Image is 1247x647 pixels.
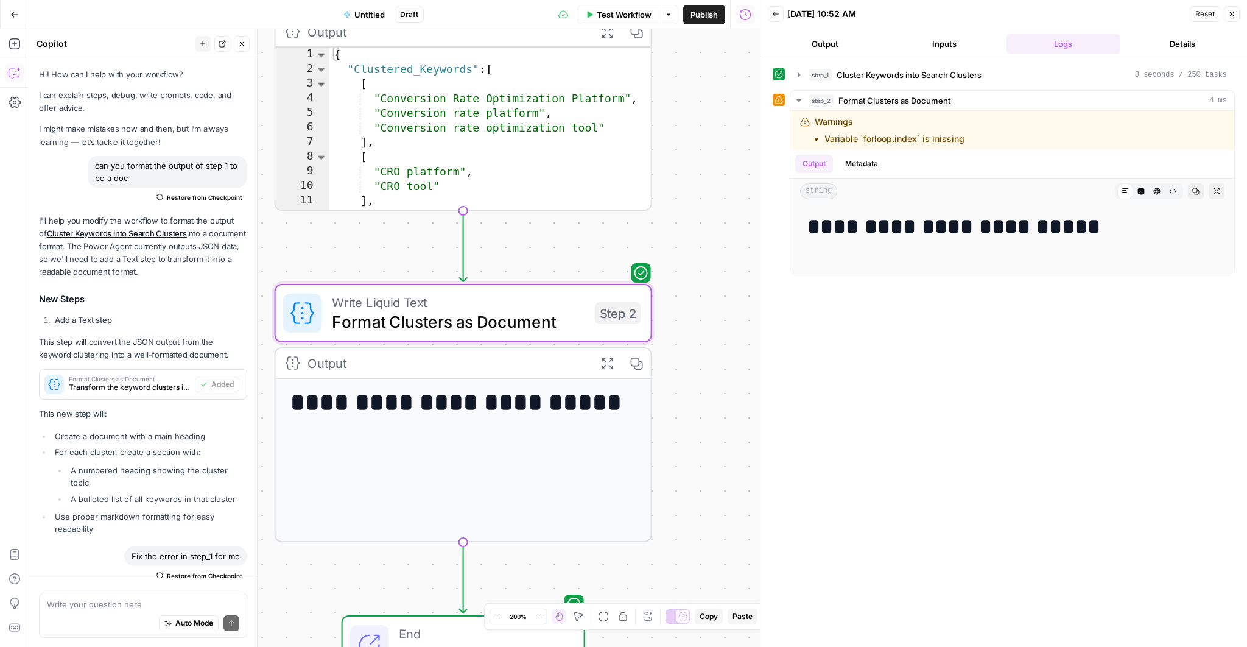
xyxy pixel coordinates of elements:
[315,77,328,91] span: Toggle code folding, rows 3 through 7
[597,9,652,21] span: Test Workflow
[460,542,467,613] g: Edge from step_2 to end
[39,89,247,115] p: I can explain steps, debug, write prompts, code, and offer advice.
[460,210,467,281] g: Edge from step_1 to step_2
[276,91,329,106] div: 4
[152,568,247,583] button: Restore from Checkpoint
[55,315,112,325] strong: Add a Text step
[276,135,329,150] div: 7
[700,611,718,622] span: Copy
[39,122,247,148] p: I might make mistakes now and then, but I’m always learning — let’s tackle it together!
[315,48,328,62] span: Toggle code folding, rows 1 through 16
[315,150,328,164] span: Toggle code folding, rows 8 through 11
[52,430,247,442] li: Create a document with a main heading
[276,150,329,164] div: 8
[800,183,837,199] span: string
[1190,6,1220,22] button: Reset
[37,38,191,50] div: Copilot
[175,617,213,628] span: Auto Mode
[276,179,329,194] div: 10
[276,164,329,179] div: 9
[39,291,247,307] h3: New Steps
[595,302,641,324] div: Step 2
[276,121,329,135] div: 6
[790,91,1234,110] button: 4 ms
[68,464,247,489] li: A numbered heading showing the cluster topic
[167,571,242,581] span: Restore from Checkpoint
[683,5,725,24] button: Publish
[68,493,247,505] li: A bulleted list of all keywords in that cluster
[510,612,527,621] span: 200%
[276,77,329,91] div: 3
[276,208,329,223] div: 12
[276,106,329,121] div: 5
[1135,69,1227,80] span: 8 seconds / 250 tasks
[69,382,190,393] span: Transform the keyword clusters into a readable document format
[332,292,585,312] span: Write Liquid Text
[399,624,564,643] span: End
[354,9,385,21] span: Untitled
[276,62,329,77] div: 2
[400,9,418,20] span: Draft
[695,609,723,624] button: Copy
[315,208,328,223] span: Toggle code folding, rows 12 through 14
[824,133,964,145] li: Variable `forloop.index` is missing
[1125,34,1240,54] button: Details
[167,193,242,202] span: Restore from Checkpoint
[332,309,585,334] span: Format Clusters as Document
[315,62,328,77] span: Toggle code folding, rows 2 through 15
[790,65,1234,85] button: 8 seconds / 250 tasks
[152,190,247,205] button: Restore from Checkpoint
[336,5,392,24] button: Untitled
[768,34,882,54] button: Output
[790,111,1234,274] div: 4 ms
[1195,9,1215,19] span: Reset
[809,69,832,81] span: step_1
[88,156,247,188] div: can you format the output of step 1 to be a doc
[195,377,239,392] button: Added
[47,228,187,238] a: Cluster Keywords into Search Clusters
[307,353,585,373] div: Output
[39,214,247,279] p: I'll help you modify the workflow to format the output of into a document format. The Power Agent...
[838,94,950,107] span: Format Clusters as Document
[124,546,247,566] div: Fix the error in step_1 for me
[815,116,964,145] div: Warnings
[276,194,329,208] div: 11
[578,5,659,24] button: Test Workflow
[39,68,247,81] p: Hi! How can I help with your workflow?
[837,69,982,81] span: Cluster Keywords into Search Clusters
[307,22,585,41] div: Output
[795,155,833,173] button: Output
[211,379,234,390] span: Added
[690,9,718,21] span: Publish
[276,48,329,62] div: 1
[52,511,247,535] li: Use proper markdown formatting for easy readability
[39,336,247,361] p: This step will convert the JSON output from the keyword clustering into a well-formatted document.
[39,408,247,420] p: This new step will:
[1209,95,1227,106] span: 4 ms
[52,446,247,504] li: For each cluster, create a section with:
[1006,34,1121,54] button: Logs
[159,615,219,631] button: Auto Mode
[887,34,1002,54] button: Inputs
[728,609,757,624] button: Paste
[732,611,753,622] span: Paste
[809,94,834,107] span: step_2
[69,376,190,382] span: Format Clusters as Document
[838,155,885,173] button: Metadata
